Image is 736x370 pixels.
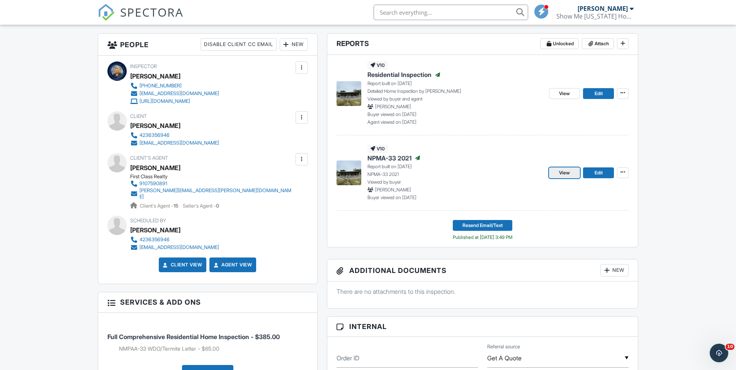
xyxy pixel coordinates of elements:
span: Seller's Agent - [183,203,219,209]
img: The Best Home Inspection Software - Spectora [98,4,115,21]
a: Agent View [212,261,252,269]
div: [PERSON_NAME][EMAIL_ADDRESS][PERSON_NAME][DOMAIN_NAME] [139,188,294,200]
li: Service: Full Comprehensive Residential Home Inspection [107,319,308,359]
div: [EMAIL_ADDRESS][DOMAIN_NAME] [139,140,219,146]
h3: Services & Add ons [98,292,317,312]
a: [PHONE_NUMBER] [130,82,219,90]
div: 4236356946 [139,132,170,138]
span: 10 [726,344,734,350]
div: New [600,264,629,276]
div: [PERSON_NAME] [130,120,180,131]
a: SPECTORA [98,10,184,27]
label: Referral source [487,343,520,350]
div: Disable Client CC Email [201,38,277,51]
a: Client View [161,261,202,269]
p: There are no attachments to this inspection. [337,287,629,296]
div: [EMAIL_ADDRESS][DOMAIN_NAME] [139,244,219,251]
span: Scheduled By [130,218,166,223]
a: 4236356946 [130,236,219,244]
iframe: Intercom live chat [710,344,728,362]
div: [PERSON_NAME] [130,70,180,82]
h3: People [98,34,317,56]
div: 9107590891 [139,181,167,187]
label: Order ID [337,354,359,362]
input: Search everything... [374,5,528,20]
span: SPECTORA [120,4,184,20]
a: [EMAIL_ADDRESS][DOMAIN_NAME] [130,90,219,97]
a: [EMAIL_ADDRESS][DOMAIN_NAME] [130,139,219,147]
a: [URL][DOMAIN_NAME] [130,97,219,105]
span: Client's Agent [130,155,168,161]
h3: Additional Documents [327,259,638,281]
div: 4236356946 [139,237,170,243]
a: [PERSON_NAME] [130,162,180,174]
div: New [280,38,308,51]
div: [PERSON_NAME] [130,224,180,236]
a: 4236356946 [130,131,219,139]
h3: Internal [327,317,638,337]
strong: 0 [216,203,219,209]
div: [URL][DOMAIN_NAME] [139,98,190,104]
span: Client's Agent - [140,203,180,209]
a: [PERSON_NAME][EMAIL_ADDRESS][PERSON_NAME][DOMAIN_NAME] [130,188,294,200]
span: Client [130,113,147,119]
div: First Class Realty [130,174,300,180]
div: [PERSON_NAME] [578,5,628,12]
strong: 15 [173,203,178,209]
span: Inspector [130,63,157,69]
li: Add on: NMPAA-33 WDO/Termite Letter [119,345,308,353]
a: 9107590891 [130,180,294,188]
div: [EMAIL_ADDRESS][DOMAIN_NAME] [139,90,219,97]
div: Show Me Missouri Home Inspections LLC. [556,12,634,20]
a: [EMAIL_ADDRESS][DOMAIN_NAME] [130,244,219,251]
div: [PHONE_NUMBER] [139,83,182,89]
span: Full Comprehensive Residential Home Inspection - $385.00 [107,333,280,341]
